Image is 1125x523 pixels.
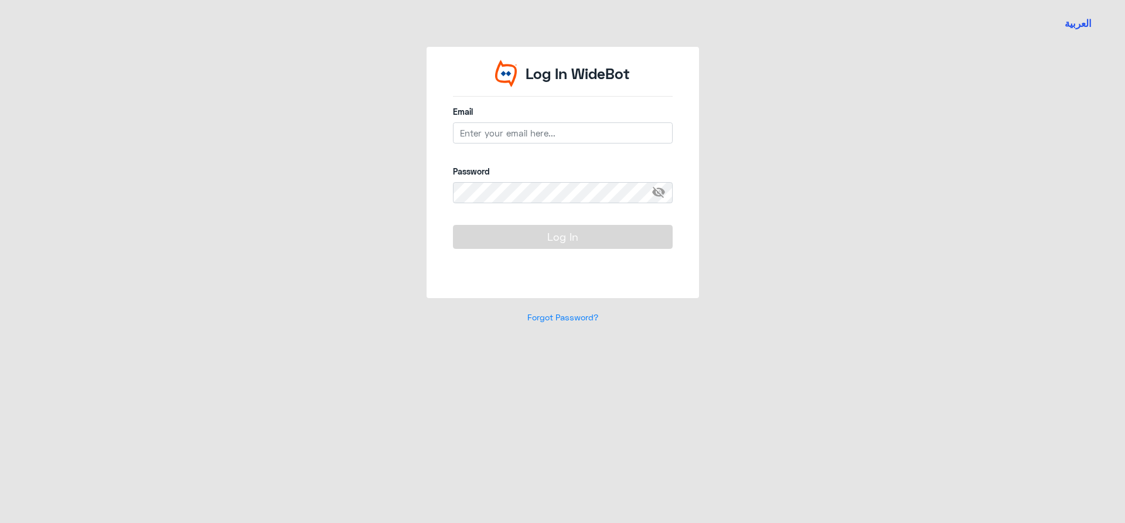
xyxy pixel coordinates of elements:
[453,225,673,248] button: Log In
[652,182,673,203] span: visibility_off
[453,122,673,143] input: Enter your email here...
[1058,9,1099,38] a: Switch language
[526,63,630,85] p: Log In WideBot
[453,165,673,177] label: Password
[1065,16,1092,31] button: العربية
[527,312,598,322] a: Forgot Password?
[495,60,517,87] img: Widebot Logo
[453,105,673,118] label: Email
